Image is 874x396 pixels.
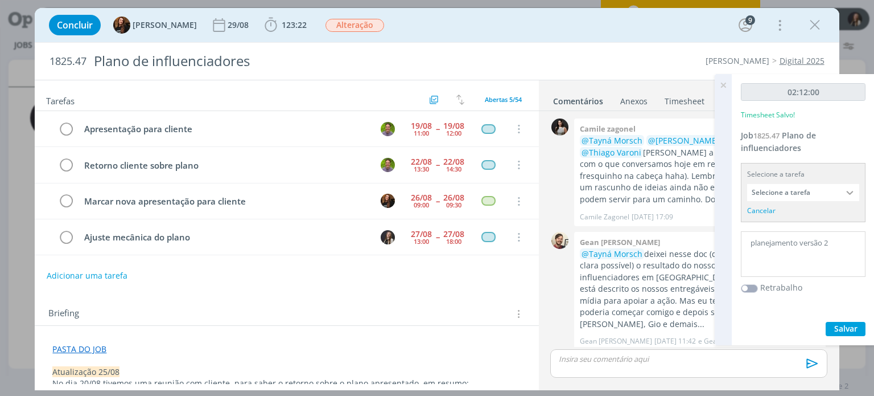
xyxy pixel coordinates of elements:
div: Retorno cliente sobre plano [79,158,370,173]
span: Alteração [325,19,384,32]
div: 09:30 [446,202,461,208]
p: Gean [PERSON_NAME] [580,336,652,346]
button: T [380,156,397,173]
p: deixei nesse doc (da forma que achei mais clara possível) o resultado do nosso brain sobre os inf... [580,248,820,330]
img: T [381,122,395,136]
div: 13:30 [414,166,429,172]
div: 11:00 [414,130,429,136]
span: Briefing [48,307,79,321]
div: 09:00 [414,202,429,208]
img: T [381,158,395,172]
button: Salvar [826,322,865,336]
span: @Tayná Morsch [582,135,642,146]
div: Marcar nova apresentação para cliente [79,194,370,209]
b: Camile zagonel [580,124,636,134]
button: 9 [736,16,755,34]
span: Salvar [834,323,857,334]
button: Adicionar uma tarefa [46,266,128,286]
img: C [551,119,568,136]
span: 123:22 [282,19,307,30]
span: 1825.47 [753,130,780,141]
div: Apresentação para cliente [79,122,370,136]
img: T [113,17,130,34]
a: Digital 2025 [780,55,824,66]
span: Atualização 25/08 [52,366,119,377]
span: @[PERSON_NAME] [648,135,719,146]
span: [DATE] 17:09 [632,212,673,222]
a: Comentários [553,91,604,107]
button: T [380,193,397,210]
div: 13:00 [414,238,429,244]
img: arrow-down-up.svg [456,95,464,105]
button: T[PERSON_NAME] [113,17,197,34]
p: Camile Zagonel [580,212,629,222]
span: Plano de influenciadores [741,130,816,153]
div: 12:00 [446,130,461,136]
span: 1825.47 [50,55,86,68]
div: 27/08 [411,230,432,238]
div: Selecione a tarefa [747,169,859,179]
span: Tarefas [46,93,75,107]
span: -- [436,233,439,241]
div: 14:30 [446,166,461,172]
div: dialog [35,8,839,390]
div: Plano de influenciadores [89,47,497,75]
div: Ajuste mecânica do plano [79,230,370,244]
label: Retrabalho [760,281,802,293]
span: Abertas 5/54 [485,95,522,104]
div: 9 [745,15,755,25]
button: Alteração [325,18,385,32]
p: Timesheet Salvo! [741,110,795,120]
div: 29/08 [228,21,251,29]
p: [PERSON_NAME] a liberdade e criei um doc. com o que conversamos hoje em reunião (já que estava fr... [580,135,820,205]
span: [DATE] 11:42 [654,336,696,346]
button: L [380,264,397,281]
div: 26/08 [443,194,464,202]
span: @Tayná Morsch [582,248,642,259]
b: Gean [PERSON_NAME] [580,237,660,247]
a: PASTA DO JOB [52,344,106,354]
div: 19/08 [411,122,432,130]
div: 22/08 [411,158,432,166]
button: 123:22 [262,16,310,34]
span: @Thiago Varoni [582,147,641,158]
span: e Gean [PERSON_NAME] editou [698,336,798,346]
div: 22/08 [443,158,464,166]
button: L [380,228,397,246]
div: Anexos [620,96,648,107]
div: Cancelar [747,206,776,216]
div: 26/08 [411,194,432,202]
img: T [381,194,395,208]
span: -- [436,161,439,169]
a: Job1825.47Plano de influenciadores [741,130,816,153]
span: [PERSON_NAME] [133,21,197,29]
a: [PERSON_NAME] [706,55,769,66]
p: No dia 20/08 tivemos uma reunião com cliente, para saber o retorno sobre o plano apresentado, em ... [52,378,521,389]
span: -- [436,197,439,205]
img: L [381,230,395,244]
span: -- [436,125,439,133]
div: 27/08 [443,230,464,238]
button: Concluir [49,15,101,35]
img: G [551,232,568,249]
button: T [380,120,397,137]
div: 18:00 [446,238,461,244]
span: Concluir [57,21,93,30]
a: Timesheet [664,91,705,107]
div: 19/08 [443,122,464,130]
